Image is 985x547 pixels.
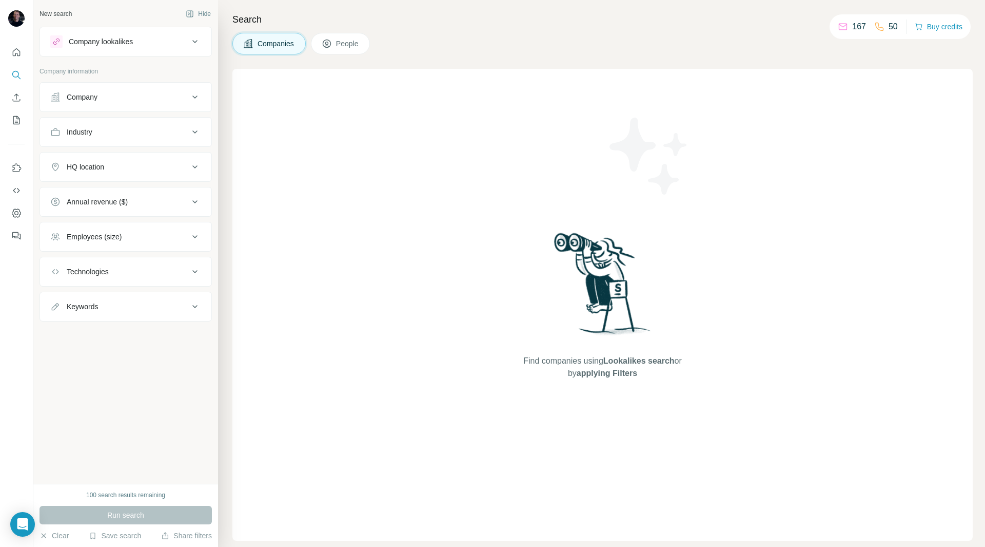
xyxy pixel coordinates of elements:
[232,12,973,27] h4: Search
[889,21,898,33] p: 50
[603,110,695,202] img: Surfe Illustration - Stars
[40,224,211,249] button: Employees (size)
[40,294,211,319] button: Keywords
[8,227,25,245] button: Feedback
[89,531,141,541] button: Save search
[67,92,97,102] div: Company
[67,301,98,312] div: Keywords
[40,259,211,284] button: Technologies
[336,39,360,49] span: People
[8,159,25,177] button: Use Surfe on LinkedIn
[258,39,295,49] span: Companies
[577,369,637,378] span: applying Filters
[40,120,211,144] button: Industry
[8,111,25,129] button: My lists
[603,356,675,365] span: Lookalikes search
[86,491,165,500] div: 100 search results remaining
[10,512,35,537] div: Open Intercom Messenger
[40,67,212,76] p: Company information
[8,88,25,107] button: Enrich CSV
[67,127,92,137] div: Industry
[179,6,218,22] button: Hide
[8,10,25,27] img: Avatar
[8,43,25,62] button: Quick start
[67,267,109,277] div: Technologies
[520,355,684,380] span: Find companies using or by
[161,531,212,541] button: Share filters
[67,232,122,242] div: Employees (size)
[40,9,72,18] div: New search
[40,190,211,214] button: Annual revenue ($)
[40,85,211,109] button: Company
[8,181,25,200] button: Use Surfe API
[40,155,211,179] button: HQ location
[40,29,211,54] button: Company lookalikes
[8,66,25,84] button: Search
[549,230,656,345] img: Surfe Illustration - Woman searching with binoculars
[67,197,128,207] div: Annual revenue ($)
[852,21,866,33] p: 167
[69,36,133,47] div: Company lookalikes
[8,204,25,222] button: Dashboard
[40,531,69,541] button: Clear
[915,20,962,34] button: Buy credits
[67,162,104,172] div: HQ location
